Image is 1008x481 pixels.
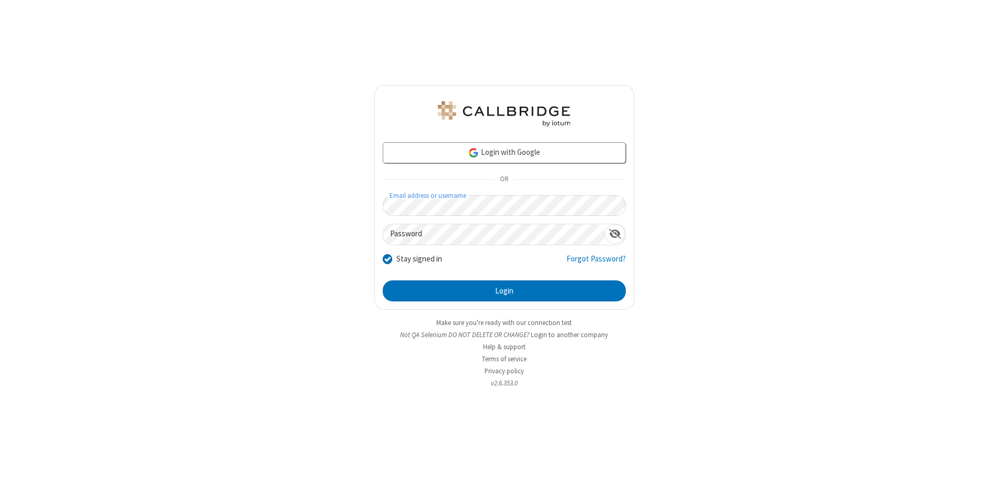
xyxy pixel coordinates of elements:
button: Login [383,280,626,301]
a: Make sure you're ready with our connection test [436,318,572,327]
button: Login to another company [531,330,608,340]
input: Password [383,224,605,245]
input: Email address or username [383,195,626,216]
a: Login with Google [383,142,626,163]
a: Help & support [483,342,526,351]
li: Not QA Selenium DO NOT DELETE OR CHANGE? [374,330,634,340]
span: OR [496,172,512,187]
div: Show password [605,224,625,244]
a: Terms of service [482,354,527,363]
label: Stay signed in [396,253,442,265]
a: Forgot Password? [566,253,626,273]
li: v2.6.353.0 [374,378,634,388]
img: google-icon.png [468,147,479,159]
a: Privacy policy [485,367,524,375]
img: QA Selenium DO NOT DELETE OR CHANGE [436,101,572,127]
iframe: Chat [982,454,1000,474]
